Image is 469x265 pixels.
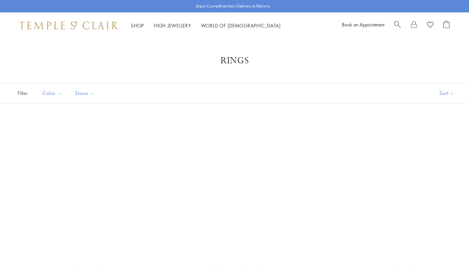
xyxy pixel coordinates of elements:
h1: Rings [26,55,443,67]
a: World of [DEMOGRAPHIC_DATA]World of [DEMOGRAPHIC_DATA] [201,22,281,29]
a: High JewelleryHigh Jewellery [154,22,191,29]
nav: Main navigation [131,22,281,30]
a: 18K Tanzanite Temple Owl Ring [316,120,453,257]
button: Stone [70,86,100,101]
a: Search [394,21,401,30]
p: Enjoy Complimentary Delivery & Returns [196,3,270,9]
a: ShopShop [131,22,144,29]
img: Temple St. Clair [20,22,118,29]
a: R36865-OWLTGBS [16,120,153,257]
a: Open Shopping Bag [443,21,449,30]
a: View Wishlist [427,21,433,30]
button: Show sort by [425,83,469,103]
span: Color [39,89,67,97]
button: Color [37,86,67,101]
a: 18K Indicolite Temple Owl Ring [166,120,303,257]
a: Book an Appointment [342,21,384,28]
span: Stone [72,89,100,97]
